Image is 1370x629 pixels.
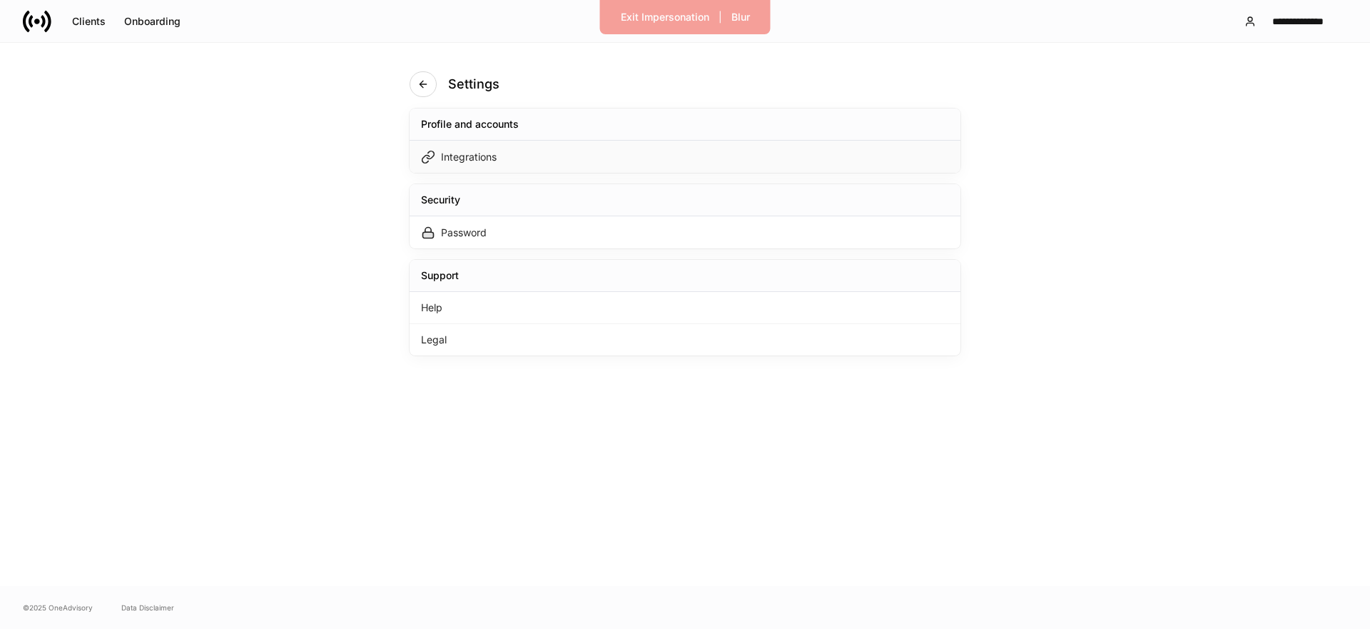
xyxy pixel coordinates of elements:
[722,6,759,29] button: Blur
[621,12,709,22] div: Exit Impersonation
[441,226,487,240] div: Password
[441,150,497,164] div: Integrations
[124,16,181,26] div: Onboarding
[121,602,174,613] a: Data Disclaimer
[410,324,960,356] div: Legal
[23,602,93,613] span: © 2025 OneAdvisory
[448,76,499,93] h4: Settings
[421,193,460,207] div: Security
[421,117,519,131] div: Profile and accounts
[421,268,459,283] div: Support
[731,12,750,22] div: Blur
[63,10,115,33] button: Clients
[72,16,106,26] div: Clients
[410,292,960,324] div: Help
[612,6,719,29] button: Exit Impersonation
[115,10,190,33] button: Onboarding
